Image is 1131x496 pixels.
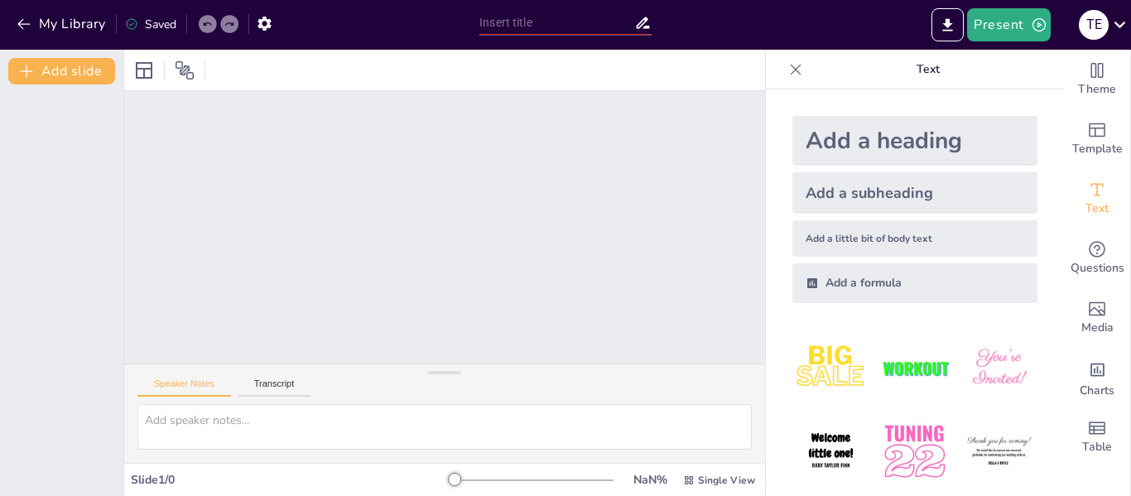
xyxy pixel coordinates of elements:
[1079,10,1109,40] div: T E
[1082,438,1112,456] span: Table
[8,58,115,84] button: Add slide
[1072,140,1123,158] span: Template
[960,413,1037,490] img: 6.jpeg
[1079,8,1109,41] button: T E
[792,220,1037,257] div: Add a little bit of body text
[792,413,869,490] img: 4.jpeg
[792,330,869,407] img: 1.jpeg
[137,378,231,397] button: Speaker Notes
[876,330,953,407] img: 2.jpeg
[792,172,1037,214] div: Add a subheading
[1081,319,1114,337] span: Media
[967,8,1050,41] button: Present
[1085,200,1109,218] span: Text
[792,116,1037,166] div: Add a heading
[809,50,1047,89] p: Text
[630,472,670,488] div: NaN %
[1080,382,1114,400] span: Charts
[1064,229,1130,288] div: Get real-time input from your audience
[1064,169,1130,229] div: Add text boxes
[1071,259,1124,277] span: Questions
[1064,50,1130,109] div: Change the overall theme
[131,472,455,488] div: Slide 1 / 0
[125,17,176,32] div: Saved
[876,413,953,490] img: 5.jpeg
[960,330,1037,407] img: 3.jpeg
[931,8,964,41] button: Export to PowerPoint
[1064,288,1130,348] div: Add images, graphics, shapes or video
[175,60,195,80] span: Position
[1064,109,1130,169] div: Add ready made slides
[698,474,755,487] span: Single View
[131,57,157,84] div: Layout
[792,263,1037,303] div: Add a formula
[479,11,634,35] input: Insert title
[238,378,311,397] button: Transcript
[1064,348,1130,407] div: Add charts and graphs
[1078,80,1116,99] span: Theme
[1064,407,1130,467] div: Add a table
[12,11,113,37] button: My Library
